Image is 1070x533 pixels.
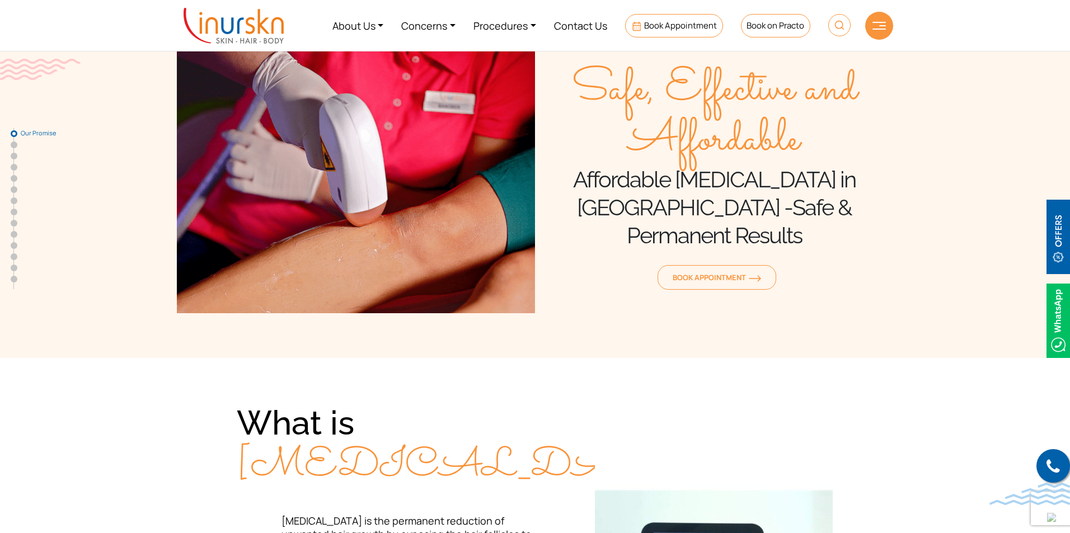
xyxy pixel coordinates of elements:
[1046,284,1070,358] img: Whatsappicon
[535,65,893,166] span: Safe, Effective and Affordable
[545,4,616,46] a: Contact Us
[747,20,804,31] span: Book on Practo
[184,8,284,44] img: inurskn-logo
[21,130,77,136] span: Our Promise
[392,4,464,46] a: Concerns
[658,265,776,290] a: Book Appointmentorange-arrow
[11,130,17,137] a: Our Promise
[673,272,761,282] span: Book Appointment
[464,4,545,46] a: Procedures
[749,275,761,282] img: orange-arrow
[625,14,723,37] a: Book Appointment
[237,403,535,491] h2: What is
[872,22,886,30] img: hamLine.svg
[1047,513,1056,522] img: up-blue-arrow.svg
[644,20,717,31] span: Book Appointment
[1046,200,1070,274] img: offerBt
[1046,313,1070,326] a: Whatsappicon
[535,166,893,249] h1: Affordable [MEDICAL_DATA] in [GEOGRAPHIC_DATA] -Safe & Permanent Results
[828,14,851,36] img: HeaderSearch
[741,14,810,37] a: Book on Practo
[989,483,1070,505] img: bluewave
[323,4,393,46] a: About Us
[237,437,703,496] span: [MEDICAL_DATA]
